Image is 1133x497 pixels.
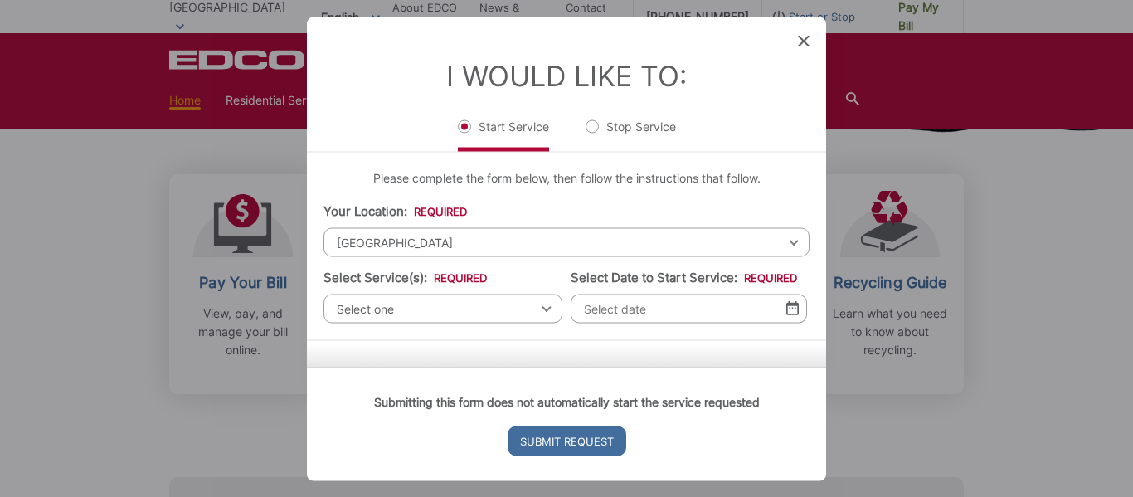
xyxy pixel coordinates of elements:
[323,227,810,256] span: [GEOGRAPHIC_DATA]
[571,294,807,323] input: Select date
[446,58,687,92] label: I Would Like To:
[586,118,676,151] label: Stop Service
[458,118,549,151] label: Start Service
[323,270,487,285] label: Select Service(s):
[786,301,799,315] img: Select date
[571,270,797,285] label: Select Date to Start Service:
[323,294,562,323] span: Select one
[323,203,467,218] label: Your Location:
[508,426,626,456] input: Submit Request
[323,168,810,187] p: Please complete the form below, then follow the instructions that follow.
[374,394,760,408] strong: Submitting this form does not automatically start the service requested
